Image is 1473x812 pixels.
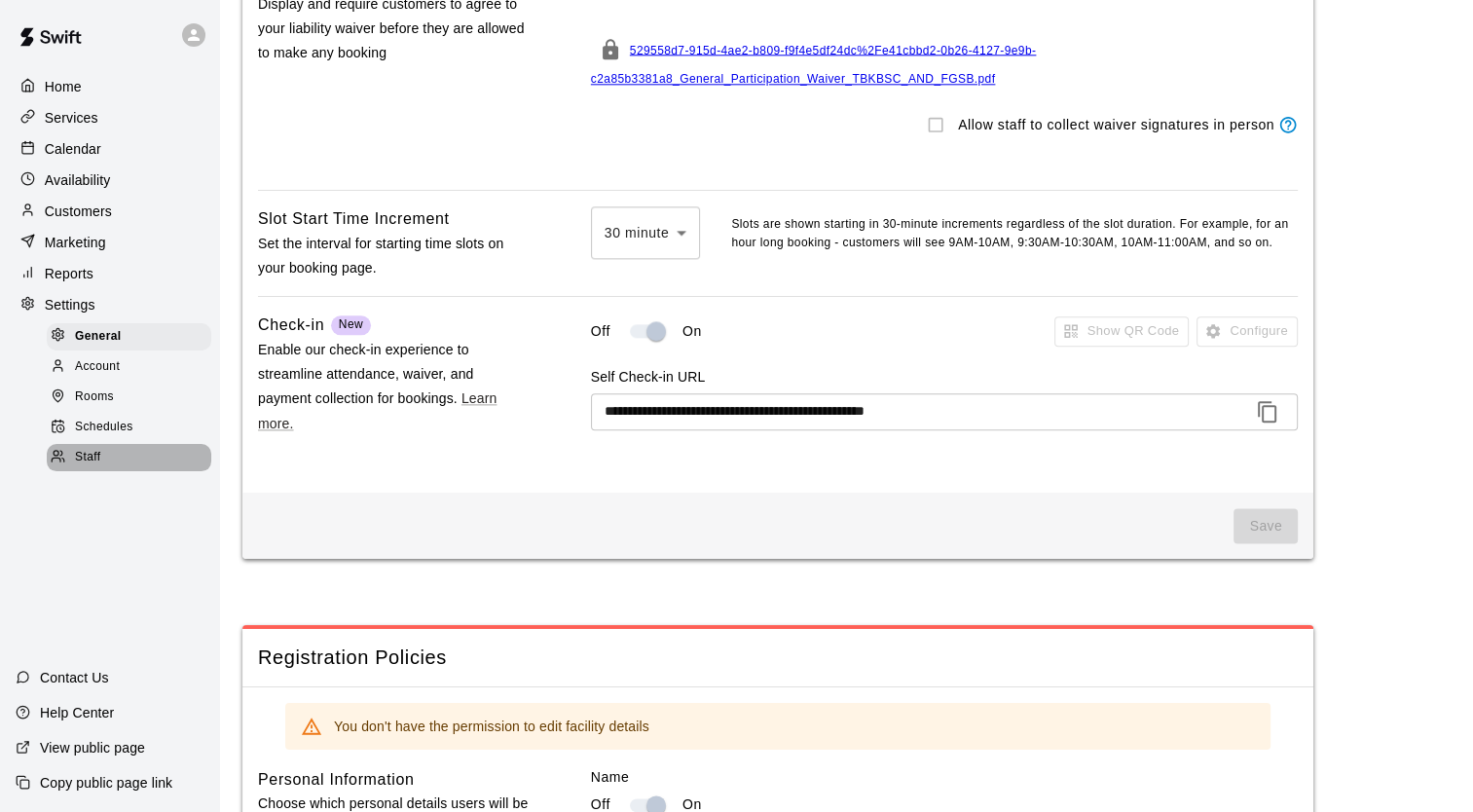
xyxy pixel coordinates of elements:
a: Settings [16,290,203,319]
span: Rooms [75,388,114,407]
a: Staff [47,443,219,473]
div: You don't have the permission to edit facility details [334,709,649,744]
span: Account [75,357,120,377]
p: Reports [45,264,93,283]
a: Schedules [47,413,219,443]
a: General [47,321,219,351]
a: Marketing [16,228,203,257]
a: Account [47,351,219,382]
p: Home [45,77,82,96]
p: Availability [45,170,111,190]
div: Schedules [47,414,211,441]
span: New [339,317,363,331]
p: Slots are shown starting in 30-minute increments regardless of the slot duration. For example, fo... [731,215,1298,254]
p: Services [45,108,98,128]
p: Allow staff to collect waiver signatures in person [958,115,1274,135]
p: Marketing [45,233,106,252]
a: Rooms [47,383,219,413]
p: Calendar [45,139,101,159]
span: General [75,327,122,347]
p: On [682,321,702,342]
div: Staff [47,444,211,471]
a: Learn more. [258,390,497,430]
a: Home [16,72,203,101]
svg: Staff members will be able to display waivers to customers in person (via the calendar or custome... [1278,115,1298,134]
p: Enable our check-in experience to streamline attendance, waiver, and payment collection for booki... [258,338,529,436]
a: Calendar [16,134,203,164]
a: Customers [16,197,203,226]
h6: Slot Start Time Increment [258,206,450,232]
p: Settings [45,295,95,314]
p: Copy public page link [40,773,172,793]
span: Staff [75,448,100,467]
h6: Check-in [258,313,324,338]
p: Set the interval for starting time slots on your booking page. [258,232,529,280]
p: Off [591,321,610,342]
div: General [47,323,211,351]
div: Account [47,353,211,381]
a: 529558d7-915d-4ae2-b809-f9f4e5df24dc%2Fe41cbbd2-0b26-4127-9e9b-c2a85b3381a8_General_Participation... [591,43,1037,86]
div: Rooms [47,384,211,411]
span: Registration Policies [258,645,1298,671]
h6: Personal Information [258,767,414,793]
div: 30 minute [591,206,701,258]
button: Copy to clipboard [1251,395,1284,428]
label: Name [591,767,1298,787]
a: Reports [16,259,203,288]
span: Schedules [75,418,133,437]
a: Availability [16,166,203,195]
p: Customers [45,202,112,221]
p: View public page [40,738,145,757]
p: Self Check-in URL [591,367,1298,387]
p: Help Center [40,703,114,722]
a: Services [16,103,203,132]
p: Contact Us [40,668,109,687]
